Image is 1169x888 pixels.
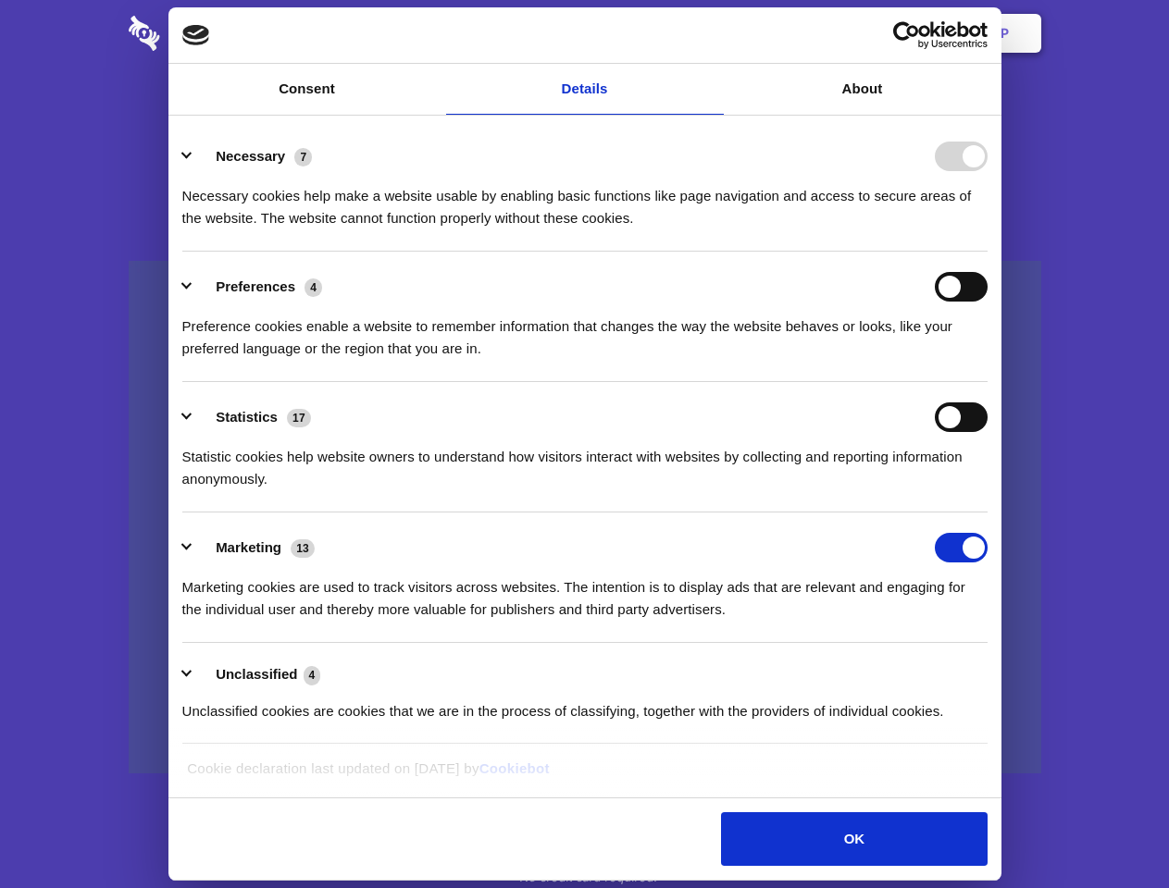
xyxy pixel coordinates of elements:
div: Necessary cookies help make a website usable by enabling basic functions like page navigation and... [182,171,988,229]
label: Statistics [216,409,278,425]
img: logo-wordmark-white-trans-d4663122ce5f474addd5e946df7df03e33cb6a1c49d2221995e7729f52c070b2.svg [129,16,287,51]
button: Preferences (4) [182,272,334,302]
span: 4 [304,666,321,684]
button: Necessary (7) [182,142,324,171]
button: Statistics (17) [182,402,323,432]
a: Pricing [543,5,624,62]
label: Preferences [216,278,295,294]
h4: Auto-redaction of sensitive data, encrypted data sharing and self-destructing private chats. Shar... [129,168,1041,229]
a: Usercentrics Cookiebot - opens in a new window [826,21,988,49]
span: 7 [294,148,312,166]
div: Marketing cookies are used to track visitors across websites. The intention is to display ads tha... [182,562,988,621]
a: Consent [168,64,446,115]
div: Unclassified cookies are cookies that we are in the process of classifying, together with the pro... [182,686,988,722]
label: Necessary [216,148,285,164]
span: 13 [291,539,315,558]
a: Login [839,5,920,62]
a: Contact [751,5,836,62]
h1: Eliminate Slack Data Loss. [129,83,1041,150]
a: Wistia video thumbnail [129,261,1041,774]
span: 17 [287,409,311,427]
label: Marketing [216,539,281,555]
iframe: Drift Widget Chat Controller [1076,795,1147,866]
button: Marketing (13) [182,533,327,562]
span: 4 [305,278,322,297]
a: Cookiebot [479,760,550,776]
button: Unclassified (4) [182,663,332,686]
div: Statistic cookies help website owners to understand how visitors interact with websites by collec... [182,432,988,490]
a: Details [446,64,724,115]
a: About [724,64,1001,115]
div: Cookie declaration last updated on [DATE] by [173,758,996,794]
img: logo [182,25,210,45]
button: OK [721,812,987,866]
div: Preference cookies enable a website to remember information that changes the way the website beha... [182,302,988,360]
